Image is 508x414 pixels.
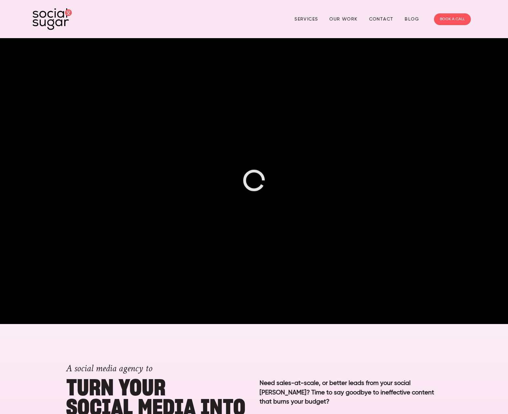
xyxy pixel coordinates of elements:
[434,13,471,25] a: BOOK A CALL
[260,379,442,407] p: Need sales-at-scale, or better leads from your social [PERSON_NAME]? Time to say goodbye to ineff...
[405,14,419,24] a: Blog
[329,14,357,24] a: Our Work
[66,362,152,375] span: A social media agency to
[33,8,72,30] img: SocialSugar
[294,14,318,24] a: Services
[369,14,394,24] a: Contact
